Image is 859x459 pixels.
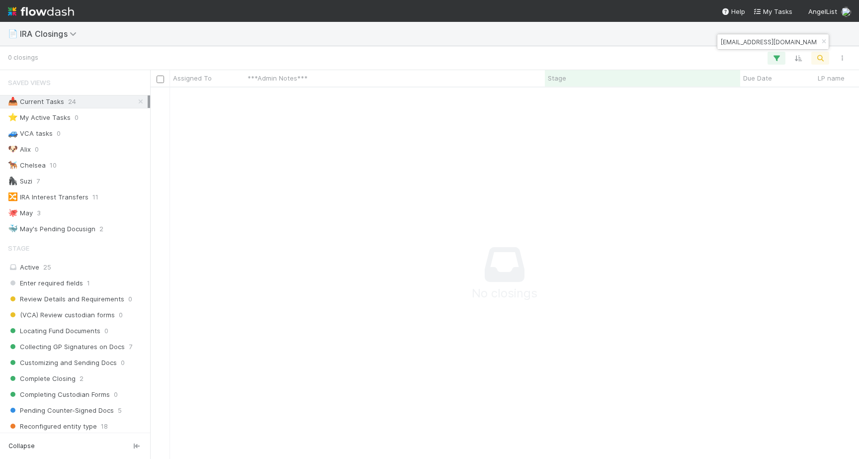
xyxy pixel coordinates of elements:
[50,159,57,172] span: 10
[101,420,108,433] span: 18
[114,388,118,401] span: 0
[8,177,18,185] span: 🦍
[8,277,83,289] span: Enter required fields
[119,309,123,321] span: 0
[35,143,39,156] span: 0
[8,325,100,337] span: Locating Fund Documents
[68,95,76,108] span: 24
[8,129,18,137] span: 🚙
[8,341,125,353] span: Collecting GP Signatures on Docs
[818,73,845,83] span: LP name
[36,175,40,187] span: 7
[8,404,114,417] span: Pending Counter-Signed Docs
[8,309,115,321] span: (VCA) Review custodian forms
[80,372,84,385] span: 2
[8,161,18,169] span: 🐕‍🦺
[8,261,148,274] div: Active
[8,95,64,108] div: Current Tasks
[128,293,132,305] span: 0
[8,127,53,140] div: VCA tasks
[8,372,76,385] span: Complete Closing
[75,111,79,124] span: 0
[8,73,51,92] span: Saved Views
[8,143,31,156] div: Alix
[118,404,122,417] span: 5
[173,73,212,83] span: Assigned To
[8,224,18,233] span: 🐳
[841,7,851,17] img: avatar_15e6a745-65a2-4f19-9667-febcb12e2fc8.png
[87,277,90,289] span: 1
[8,111,71,124] div: My Active Tasks
[20,29,82,39] span: IRA Closings
[8,293,124,305] span: Review Details and Requirements
[8,420,97,433] span: Reconfigured entity type
[8,388,110,401] span: Completing Custodian Forms
[8,238,29,258] span: Stage
[8,357,117,369] span: Customizing and Sending Docs
[8,3,74,20] img: logo-inverted-e16ddd16eac7371096b0.svg
[548,73,566,83] span: Stage
[8,113,18,121] span: ⭐
[8,191,88,203] div: IRA Interest Transfers
[8,207,33,219] div: May
[37,207,41,219] span: 3
[753,7,792,15] span: My Tasks
[129,341,132,353] span: 7
[8,223,95,235] div: May's Pending Docusign
[8,145,18,153] span: 🐶
[92,191,98,203] span: 11
[157,76,164,83] input: Toggle All Rows Selected
[721,6,745,16] div: Help
[8,192,18,201] span: 🔀
[121,357,125,369] span: 0
[43,263,51,271] span: 25
[8,208,18,217] span: 🐙
[8,442,35,451] span: Collapse
[743,73,772,83] span: Due Date
[57,127,61,140] span: 0
[8,53,38,62] small: 0 closings
[8,159,46,172] div: Chelsea
[104,325,108,337] span: 0
[8,29,18,38] span: 📄
[808,7,837,15] span: AngelList
[719,36,818,48] input: Search...
[8,97,18,105] span: 📥
[99,223,103,235] span: 2
[8,175,32,187] div: Suzi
